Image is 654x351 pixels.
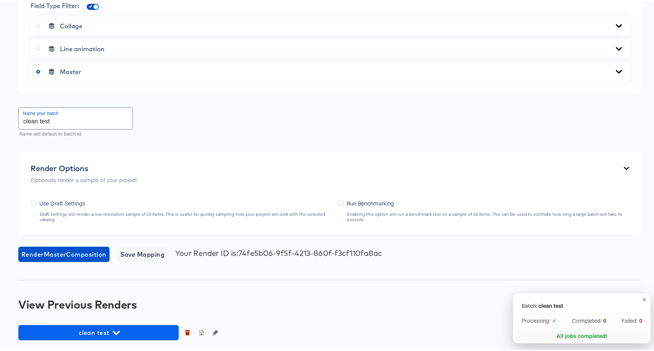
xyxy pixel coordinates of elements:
span: Save Mapping [120,247,165,258]
button: clean test [18,324,179,339]
span: clean test [22,326,175,336]
span: Field Type Filter: [31,0,79,8]
div: Render Options [31,162,137,171]
p: Name will default to batch id [19,129,128,137]
span: Completed: [572,315,606,323]
span: Collage [60,21,82,28]
span: Failed: [622,315,642,323]
div: Draft settings will render a low-resolution sample of 10 items. This is useful for quickly sampli... [39,210,330,221]
strong: 0 [639,315,642,323]
span: Render Master Composition [21,247,107,258]
p: Batch: [522,300,537,308]
div: View Previous Renders [18,297,641,309]
button: RenderMasterComposition [18,245,110,260]
span: Use Draft Settings [39,198,85,205]
span: Processing: [522,315,557,323]
p: Optionally render a sample of your project [31,175,137,182]
span: Run Benchmarking [347,198,394,205]
div: clean test [538,300,563,308]
span: Line animation [60,44,105,51]
div: Enabling this option will run a benchmark test on a sample of 10 items. This can be used to estim... [347,210,629,221]
span: Master [60,66,81,74]
div: Your Render ID is: 74fe5b06-9f5f-4213-860f-f3cf110fa8ac [175,247,381,256]
strong: 0 [603,315,606,323]
div: All jobs completed! [557,330,607,338]
button: Save Mapping [117,245,168,260]
strong: ✓ [552,315,557,323]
